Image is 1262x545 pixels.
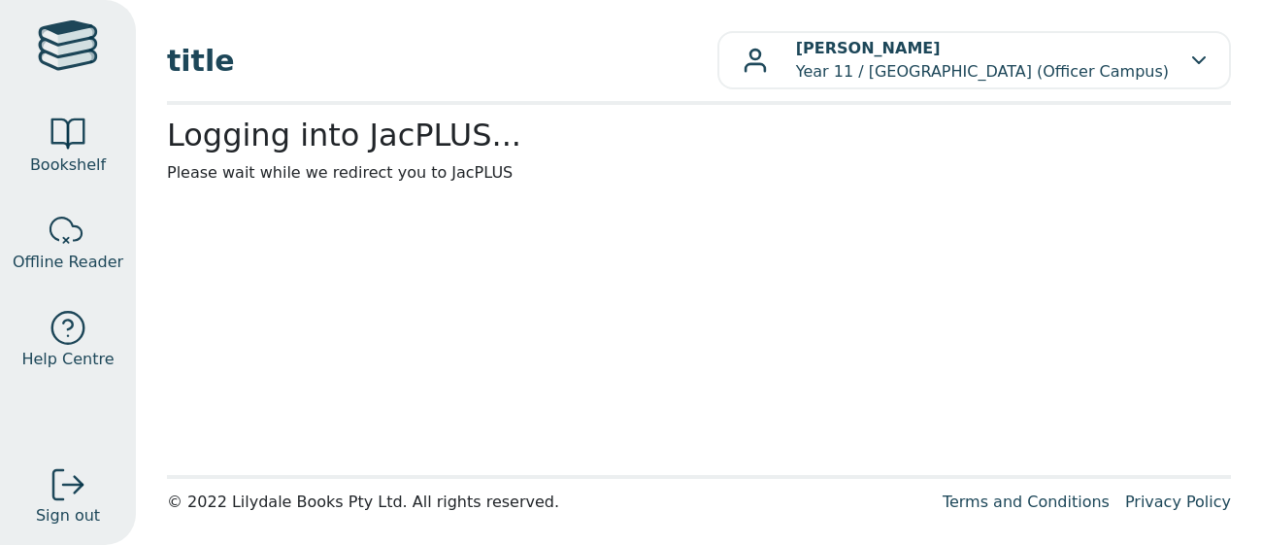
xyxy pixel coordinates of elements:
[796,39,941,57] b: [PERSON_NAME]
[796,37,1169,84] p: Year 11 / [GEOGRAPHIC_DATA] (Officer Campus)
[167,491,927,514] div: © 2022 Lilydale Books Pty Ltd. All rights reserved.
[30,153,106,177] span: Bookshelf
[167,39,717,83] span: title
[36,504,100,528] span: Sign out
[167,117,1231,153] h2: Logging into JacPLUS...
[717,31,1231,89] button: [PERSON_NAME]Year 11 / [GEOGRAPHIC_DATA] (Officer Campus)
[167,161,1231,185] p: Please wait while we redirect you to JacPLUS
[21,348,114,371] span: Help Centre
[13,251,123,274] span: Offline Reader
[943,493,1110,511] a: Terms and Conditions
[1125,493,1231,511] a: Privacy Policy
